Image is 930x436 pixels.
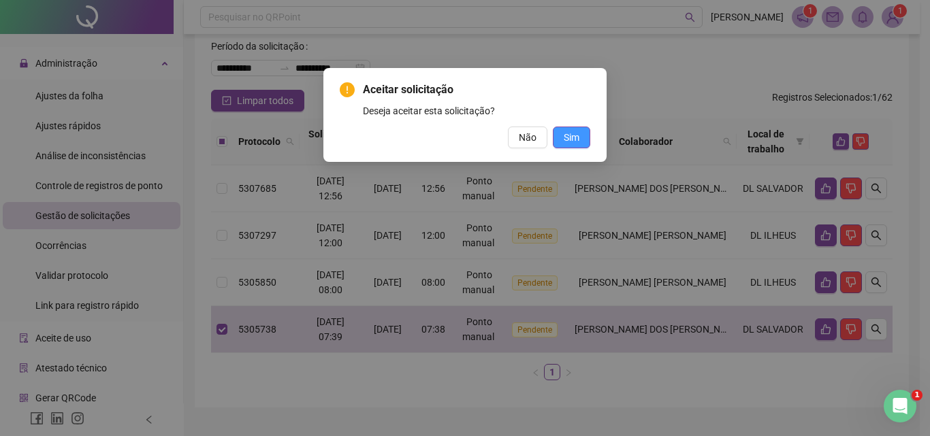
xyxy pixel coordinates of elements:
[519,130,536,145] span: Não
[564,130,579,145] span: Sim
[508,127,547,148] button: Não
[553,127,590,148] button: Sim
[363,103,590,118] div: Deseja aceitar esta solicitação?
[363,82,590,98] span: Aceitar solicitação
[912,390,923,401] span: 1
[340,82,355,97] span: exclamation-circle
[884,390,916,422] iframe: Intercom live chat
